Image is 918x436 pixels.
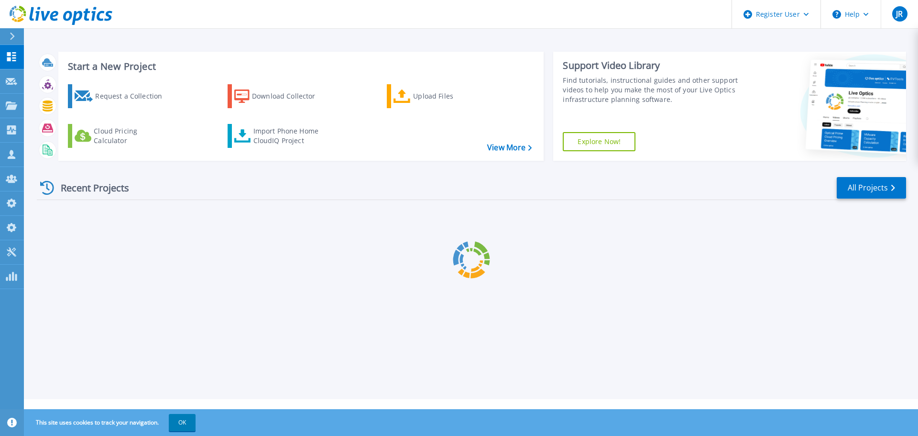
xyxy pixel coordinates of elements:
a: Explore Now! [563,132,635,151]
a: All Projects [837,177,906,199]
div: Find tutorials, instructional guides and other support videos to help you make the most of your L... [563,76,743,104]
div: Recent Projects [37,176,142,200]
div: Upload Files [413,87,490,106]
a: Download Collector [228,84,334,108]
span: This site uses cookies to track your navigation. [26,414,196,431]
div: Request a Collection [95,87,172,106]
button: OK [169,414,196,431]
a: View More [487,143,532,152]
div: Cloud Pricing Calculator [94,126,170,145]
div: Import Phone Home CloudIQ Project [253,126,328,145]
span: JR [896,10,903,18]
a: Request a Collection [68,84,175,108]
div: Download Collector [252,87,328,106]
h3: Start a New Project [68,61,532,72]
a: Cloud Pricing Calculator [68,124,175,148]
div: Support Video Library [563,59,743,72]
a: Upload Files [387,84,493,108]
